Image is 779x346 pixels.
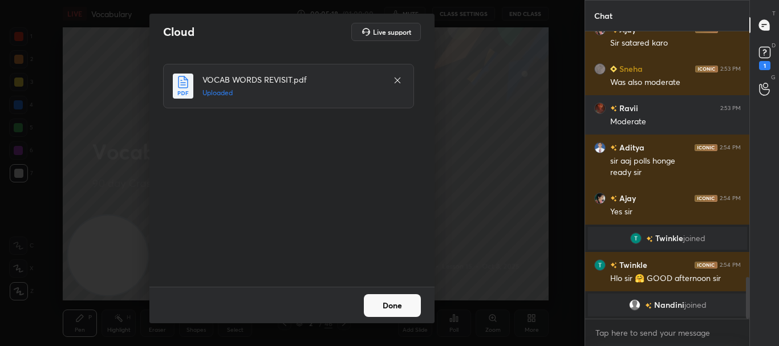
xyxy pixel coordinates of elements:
div: 2:53 PM [720,66,741,72]
h5: Uploaded [202,88,382,98]
div: ready sir [610,167,741,178]
div: grid [585,31,750,319]
img: iconic-dark.1390631f.png [695,144,717,151]
h6: Twinkle [617,259,647,271]
img: iconic-dark.1390631f.png [695,66,718,72]
img: AATXAJzqNUXqMGgJErPomQFyXJCmFwVBFUXRN3McAmc9=s96-c [630,233,641,244]
div: 2:53 PM [720,105,741,112]
img: 8f3196fabe974168b77d08ac03fc87a1.jpg [594,63,606,75]
span: joined [684,300,706,310]
h6: Ajay [617,192,636,204]
img: no-rating-badge.077c3623.svg [610,262,617,268]
button: Done [364,294,421,317]
div: Was also moderate [610,77,741,88]
h5: Live support [373,29,411,35]
h6: Ravii [617,102,638,114]
h6: Sneha [617,63,643,75]
img: iconic-dark.1390631f.png [695,262,717,268]
div: 2:54 PM [720,144,741,151]
img: iconic-dark.1390631f.png [695,195,717,202]
div: Hlo sir 🤗 GOOD afternoon sir [610,273,741,284]
h4: VOCAB WORDS REVISIT.pdf [202,74,382,86]
img: no-rating-badge.077c3623.svg [644,303,651,309]
div: Yes sir [610,206,741,218]
div: Sir satared karo [610,38,741,49]
span: Nandini [654,300,684,310]
img: no-rating-badge.077c3623.svg [610,105,617,112]
p: Chat [585,1,622,31]
img: 7abea25024184a6eb3ede7a90bc339dd.jpg [594,103,606,114]
img: 050b0cfcdf644ea89c7b7bc4cf81566e.jpg [594,193,606,204]
img: Learner_Badge_beginner_1_8b307cf2a0.svg [610,66,617,72]
p: D [772,41,776,50]
div: sir aaj polls honge [610,156,741,167]
img: no-rating-badge.077c3623.svg [610,196,617,202]
div: 2:54 PM [720,195,741,202]
span: joined [683,234,705,243]
div: Moderate [610,116,741,128]
img: no-rating-badge.077c3623.svg [646,236,652,242]
p: G [771,73,776,82]
p: T [772,9,776,18]
span: Twinkle [655,234,683,243]
div: 1 [759,61,770,70]
div: 2:54 PM [720,262,741,268]
img: no-rating-badge.077c3623.svg [610,145,617,151]
img: AATXAJzqNUXqMGgJErPomQFyXJCmFwVBFUXRN3McAmc9=s96-c [594,259,606,271]
h2: Cloud [163,25,194,39]
h6: Aditya [617,141,644,153]
img: default.png [628,299,640,311]
img: 961c7905a49445769265ae821ef421ad.jpg [594,142,606,153]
